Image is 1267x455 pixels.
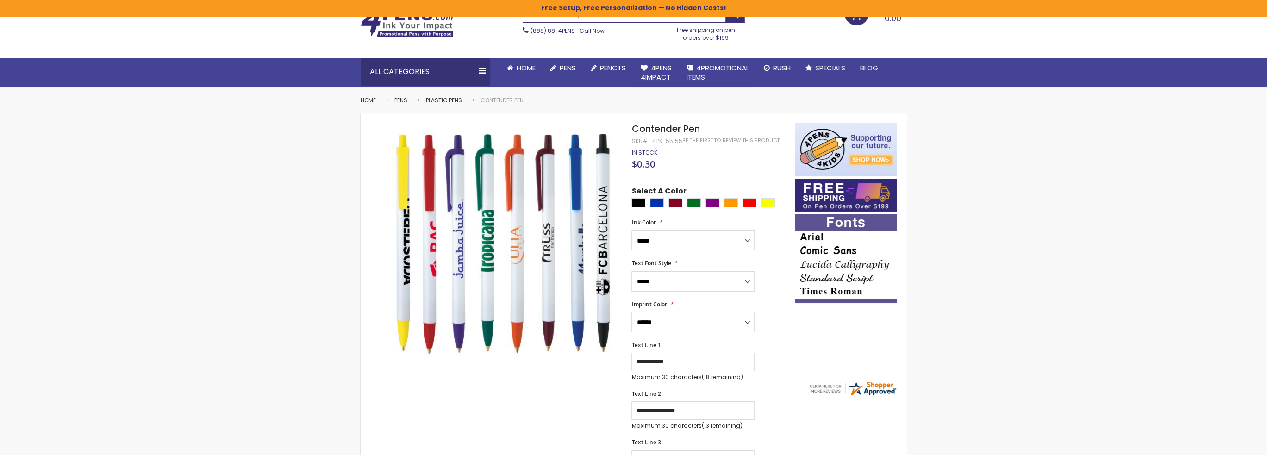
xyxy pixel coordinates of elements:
[631,218,655,226] span: Ink Color
[701,373,743,381] span: (18 remaining)
[773,63,791,73] span: Rush
[531,27,575,35] a: (888) 88-4PENS
[853,58,886,78] a: Blog
[631,390,661,398] span: Text Line 2
[724,198,738,207] div: Orange
[798,58,853,78] a: Specials
[687,198,701,207] div: Green
[631,341,661,349] span: Text Line 1
[631,198,645,207] div: Black
[481,97,524,104] li: Contender Pen
[756,58,798,78] a: Rush
[631,300,667,308] span: Imprint Color
[583,58,633,78] a: Pencils
[631,122,699,135] span: Contender Pen
[631,259,671,267] span: Text Font Style
[650,198,664,207] div: Blue
[761,198,775,207] div: Yellow
[531,27,606,35] span: - Call Now!
[815,63,845,73] span: Specials
[633,58,679,88] a: 4Pens4impact
[795,123,897,176] img: 4pens 4 kids
[701,422,742,430] span: (13 remaining)
[600,63,626,73] span: Pencils
[631,149,657,156] div: Availability
[361,8,453,37] img: 4Pens Custom Pens and Promotional Products
[543,58,583,78] a: Pens
[885,12,901,24] span: 0.00
[394,96,407,104] a: Pens
[682,137,779,144] a: Be the first to review this product
[631,438,661,446] span: Text Line 3
[808,391,897,399] a: 4pens.com certificate URL
[795,179,897,212] img: Free shipping on orders over $199
[860,63,878,73] span: Blog
[631,158,655,170] span: $0.30
[652,137,682,145] div: 4PK-55155
[631,186,686,199] span: Select A Color
[668,198,682,207] div: Burgundy
[361,96,376,104] a: Home
[705,198,719,207] div: Purple
[743,198,756,207] div: Red
[361,58,490,86] div: All Categories
[631,374,755,381] p: Maximum 30 characters
[379,122,619,362] img: Contender Pen
[631,422,755,430] p: Maximum 30 characters
[631,149,657,156] span: In stock
[808,380,897,397] img: 4pens.com widget logo
[499,58,543,78] a: Home
[667,23,745,41] div: Free shipping on pen orders over $199
[795,214,897,303] img: font-personalization-examples
[426,96,462,104] a: Plastic Pens
[560,63,576,73] span: Pens
[641,63,672,82] span: 4Pens 4impact
[679,58,756,88] a: 4PROMOTIONALITEMS
[687,63,749,82] span: 4PROMOTIONAL ITEMS
[631,137,649,145] strong: SKU
[517,63,536,73] span: Home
